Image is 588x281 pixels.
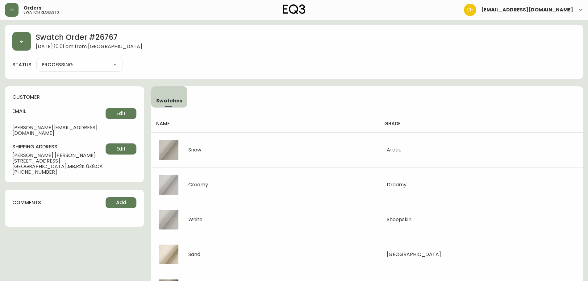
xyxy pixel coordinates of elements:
[188,182,208,188] div: Creamy
[106,143,136,155] button: Edit
[481,7,573,12] span: [EMAIL_ADDRESS][DOMAIN_NAME]
[159,140,178,160] img: 32313ced-411b-4b29-b37d-0b01a39a3f31.jpg-thumb.jpg
[188,252,200,257] div: Sand
[36,32,142,44] h2: Swatch Order # 26767
[156,97,182,104] span: Swatches
[159,245,178,264] img: f235bff1-b1e6-4e12-aea7-7d3e8bf2f9a2.jpg-thumb.jpg
[159,175,178,195] img: 2deccdd6-977f-4478-999a-3bd04d9f85ed.jpg-thumb.jpg
[116,146,126,152] span: Edit
[12,94,136,101] h4: customer
[12,143,106,150] h4: shipping address
[12,61,31,68] label: status
[387,251,441,258] span: [GEOGRAPHIC_DATA]
[12,108,106,115] h4: email
[384,120,578,127] h4: grade
[188,147,201,153] div: Snow
[106,197,136,208] button: Add
[12,153,106,158] span: [PERSON_NAME] [PERSON_NAME]
[12,164,106,169] span: [GEOGRAPHIC_DATA] , MB , R2K 0Z9 , CA
[387,146,402,153] span: Arctic
[23,10,59,14] h5: swatch requests
[116,199,126,206] span: Add
[106,108,136,119] button: Edit
[387,181,407,188] span: Dreamy
[12,169,106,175] span: [PHONE_NUMBER]
[156,120,374,127] h4: name
[12,199,41,206] h4: comments
[12,158,106,164] span: [STREET_ADDRESS]
[464,4,476,16] img: 6288462cea190ebb98a2c2f3c744dd7e
[12,125,106,136] span: [PERSON_NAME][EMAIL_ADDRESS][DOMAIN_NAME]
[387,216,411,223] span: Sheepskin
[36,44,142,51] span: [DATE] 10:01 am from [GEOGRAPHIC_DATA]
[188,217,202,222] div: White
[159,210,178,229] img: 3a70cda8-7585-4179-b647-8c8637ebfddc.jpg-thumb.jpg
[116,110,126,117] span: Edit
[283,4,306,14] img: logo
[23,6,41,10] span: Orders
